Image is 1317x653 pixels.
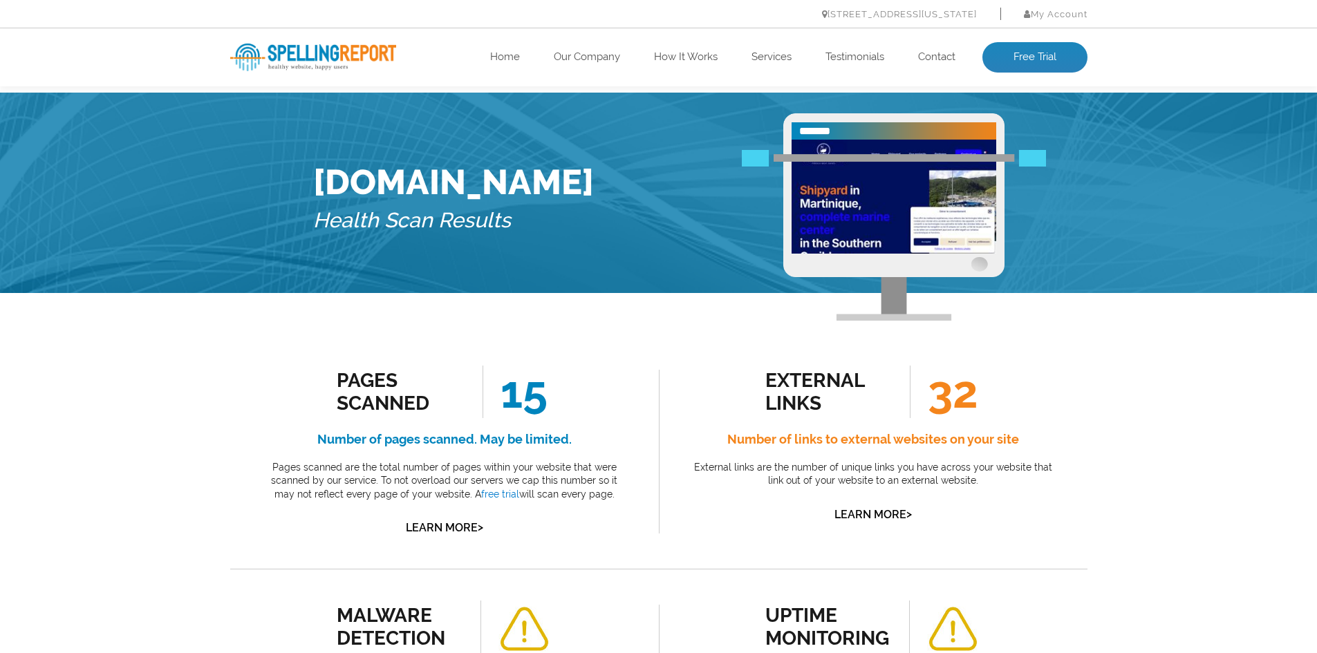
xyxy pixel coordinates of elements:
span: 15 [483,366,548,418]
img: Free Webiste Analysis [742,200,1046,217]
img: Free Webiste Analysis [783,113,1005,321]
span: > [906,504,912,524]
p: Pages scanned are the total number of pages within your website that were scanned by our service.... [261,461,628,502]
div: malware detection [337,604,462,650]
h4: Number of pages scanned. May be limited. [261,428,628,451]
a: free trial [481,489,519,500]
a: Learn More> [406,521,483,534]
a: Learn More> [834,508,912,521]
p: External links are the number of unique links you have across your website that link out of your ... [690,461,1056,488]
div: Pages Scanned [337,369,462,415]
img: alert [498,607,550,652]
div: external links [765,369,890,415]
span: 32 [910,366,978,418]
img: alert [927,607,978,652]
h1: [DOMAIN_NAME] [313,162,594,202]
span: > [478,518,483,537]
h5: Health Scan Results [313,202,594,239]
img: Free Website Analysis [792,140,996,254]
div: uptime monitoring [765,604,890,650]
h4: Number of links to external websites on your site [690,428,1056,451]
